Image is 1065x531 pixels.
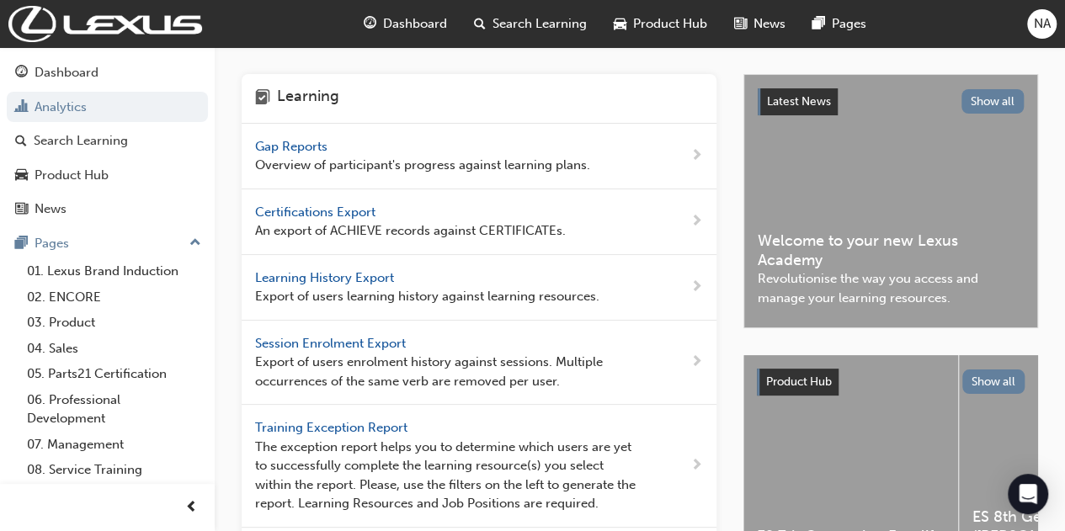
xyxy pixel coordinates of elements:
span: Export of users learning history against learning resources. [255,287,599,306]
a: Product HubShow all [757,369,1025,396]
span: up-icon [189,232,201,254]
a: Session Enrolment Export Export of users enrolment history against sessions. Multiple occurrences... [242,321,716,406]
span: Certifications Export [255,204,379,220]
span: guage-icon [15,66,28,81]
span: next-icon [690,146,703,167]
span: Learning History Export [255,270,397,285]
span: News [753,14,785,34]
a: search-iconSearch Learning [461,7,600,41]
div: Search Learning [34,131,128,151]
span: prev-icon [185,497,198,518]
a: 09. Technical Training [20,483,208,509]
a: 05. Parts21 Certification [20,361,208,387]
span: Training Exception Report [255,420,411,435]
a: 01. Lexus Brand Induction [20,258,208,284]
button: Show all [962,369,1025,394]
span: next-icon [690,211,703,232]
span: next-icon [690,455,703,476]
a: guage-iconDashboard [350,7,461,41]
img: Trak [8,6,202,42]
a: 02. ENCORE [20,284,208,311]
span: news-icon [734,13,747,35]
button: DashboardAnalyticsSearch LearningProduct HubNews [7,54,208,228]
a: Dashboard [7,57,208,88]
div: Product Hub [35,166,109,185]
span: Session Enrolment Export [255,336,409,351]
a: car-iconProduct Hub [600,7,721,41]
a: pages-iconPages [799,7,880,41]
span: search-icon [474,13,486,35]
div: Pages [35,234,69,253]
span: An export of ACHIEVE records against CERTIFICATEs. [255,221,566,241]
button: Show all [961,89,1025,114]
span: pages-icon [812,13,825,35]
a: 08. Service Training [20,457,208,483]
div: Dashboard [35,63,99,82]
span: Dashboard [383,14,447,34]
a: news-iconNews [721,7,799,41]
span: chart-icon [15,100,28,115]
a: 06. Professional Development [20,387,208,432]
span: Gap Reports [255,139,331,154]
span: NA [1034,14,1051,34]
button: Pages [7,228,208,259]
div: Open Intercom Messenger [1008,474,1048,514]
span: next-icon [690,277,703,298]
a: 04. Sales [20,336,208,362]
a: 03. Product [20,310,208,336]
span: next-icon [690,352,703,373]
span: Export of users enrolment history against sessions. Multiple occurrences of the same verb are rem... [255,353,636,390]
span: pages-icon [15,236,28,252]
span: car-icon [614,13,626,35]
a: Latest NewsShow all [758,88,1024,115]
a: Gap Reports Overview of participant's progress against learning plans.next-icon [242,124,716,189]
span: Welcome to your new Lexus Academy [758,231,1024,269]
a: News [7,194,208,225]
span: The exception report helps you to determine which users are yet to successfully complete the lear... [255,438,636,513]
a: Product Hub [7,160,208,191]
span: Pages [832,14,866,34]
span: news-icon [15,202,28,217]
span: learning-icon [255,88,270,109]
span: Revolutionise the way you access and manage your learning resources. [758,269,1024,307]
span: Product Hub [766,374,832,389]
a: Latest NewsShow allWelcome to your new Lexus AcademyRevolutionise the way you access and manage y... [743,74,1038,328]
span: search-icon [15,134,27,149]
a: Learning History Export Export of users learning history against learning resources.next-icon [242,255,716,321]
a: Training Exception Report The exception report helps you to determine which users are yet to succ... [242,405,716,528]
span: guage-icon [364,13,376,35]
span: Product Hub [633,14,707,34]
a: 07. Management [20,432,208,458]
div: News [35,199,67,219]
a: Analytics [7,92,208,123]
h4: Learning [277,88,339,109]
a: Certifications Export An export of ACHIEVE records against CERTIFICATEs.next-icon [242,189,716,255]
span: Search Learning [493,14,587,34]
span: Overview of participant's progress against learning plans. [255,156,590,175]
span: car-icon [15,168,28,183]
a: Search Learning [7,125,208,157]
button: NA [1027,9,1057,39]
span: Latest News [767,94,831,109]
